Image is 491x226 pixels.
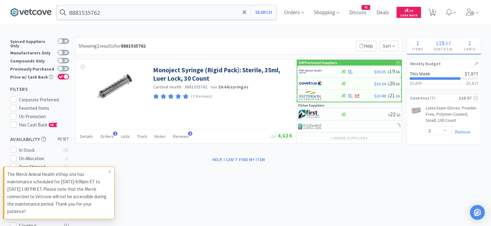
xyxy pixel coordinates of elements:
[210,85,217,89] span: from
[405,7,413,13] span: 8
[395,82,400,86] span: . 60
[182,84,184,90] span: ·
[96,66,136,106] img: a5025d6964bd4674955517c8960aa0e9_165931.png
[438,39,445,47] span: 18
[410,80,422,86] span: $5,809
[388,70,389,74] span: $
[428,40,459,46] div: .
[416,39,419,47] span: 1
[327,134,370,143] button: +2more suppliers
[374,93,386,99] span: $22.48
[410,60,478,68] h1: Weekly Budget
[395,94,400,98] span: . 36
[19,113,69,120] div: On Promotion
[459,95,478,101] div: $18.57
[466,81,478,85] h3: $
[428,46,459,52] h4: Subtotal
[436,40,438,46] span: $
[114,43,146,49] span: for
[452,129,471,135] a: Remove
[121,43,146,49] strong: 8881535762
[153,84,182,90] a: Cardinal Health
[155,134,166,139] span: Notes
[388,68,400,75] span: 19
[19,155,60,162] div: On Allocation
[356,41,376,51] p: Help
[410,95,429,101] span: Covetrus
[19,122,58,128] span: Has Cash Back
[407,68,481,89] a: This Week$7,877$5,809$5,827
[191,93,212,100] p: (3 Reviews)
[459,46,481,52] h4: Carts
[298,102,325,108] p: Other Suppliers
[388,92,400,99] span: 21
[298,110,322,119] img: 67d67680309e4a0bb49a5ff0391dcc42_6.png
[57,5,276,19] input: Search by item, sku, manufacturer, ingredient, size...
[58,136,69,143] span: reset
[218,84,249,90] strong: $0.66 / syringes
[299,60,337,66] p: SVP Preferred Suppliers
[49,123,55,127] span: CB
[188,131,192,136] span: 3
[121,134,130,139] span: Lists
[410,106,423,114] img: 953fc7a291ed49909f914478ae833959_380216.png
[395,70,400,74] span: . 84
[446,40,451,46] span: 57
[388,82,389,86] span: $
[409,9,413,13] span: . 10
[407,46,428,52] h4: Items
[362,5,370,10] span: 45
[299,79,322,88] img: 77fca1acd8b6420a9015268ca798ef17_1.png
[400,14,417,18] span: Cash Back
[10,50,55,55] div: Manufacturers Only
[19,96,69,104] div: Corporate Preferred
[208,84,209,90] span: ·
[19,163,60,171] div: Drop Shipped
[19,104,69,112] div: Favorited Items
[468,80,478,86] span: 5,827
[397,4,421,21] a: $8.10Cash Back
[410,71,430,76] h2: This Week
[10,136,69,143] h5: Availability
[468,39,471,47] span: 1
[465,71,478,77] span: $7,877
[388,94,389,98] span: $
[10,66,55,71] div: Previously Purchased
[7,171,108,215] p: The Merck Animal Health eShop site has maintenance scheduled for [DATE] 6:00pm ET to [DATE] 1:00 ...
[173,134,189,139] span: Reviews
[100,134,114,139] span: Orders
[10,58,55,63] div: Compounds Only
[299,67,322,76] img: f6b2451649754179b5b4e0c70c3f7cb0_2.png
[153,66,290,83] a: Monoject Syringe (Rigid Pack): Sterile, 35ml, Luer Lock, 30 Count
[298,122,322,131] img: 4dd14cff54a648ac9e977f0c5da9bc2e_5.png
[429,95,459,101] span: ( 1 )
[185,84,208,90] span: 8881535762
[80,134,93,139] span: Details
[271,132,292,139] span: 4,634
[470,205,485,220] div: Open Intercom Messenger
[388,113,390,117] span: $
[405,9,406,13] span: $
[299,91,322,100] img: f5e969b455434c6296c6d81ef179fa71_3.png
[10,74,55,79] div: Price w/ Cash Back
[113,131,117,136] span: 2
[426,11,439,16] a: 1
[79,42,146,50] div: Showing 1 results
[347,10,369,15] a: Discuss45
[137,134,147,139] span: Track
[396,113,400,117] span: . 02
[388,80,400,87] span: 20
[379,41,399,51] span: Sort
[10,38,55,48] div: Synced Suppliers Only
[374,10,392,15] a: Deals
[374,69,386,75] span: $20.35
[251,5,276,19] button: Search
[374,81,386,87] span: $21.24
[208,154,269,165] button: Help, I can't find my item
[388,111,400,118] span: 22
[426,105,478,126] a: Latex Exam Gloves: Powder-Free, Polymer-Coated, Small, 100 Count
[10,86,69,93] h5: Filters
[19,147,60,154] div: In Stock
